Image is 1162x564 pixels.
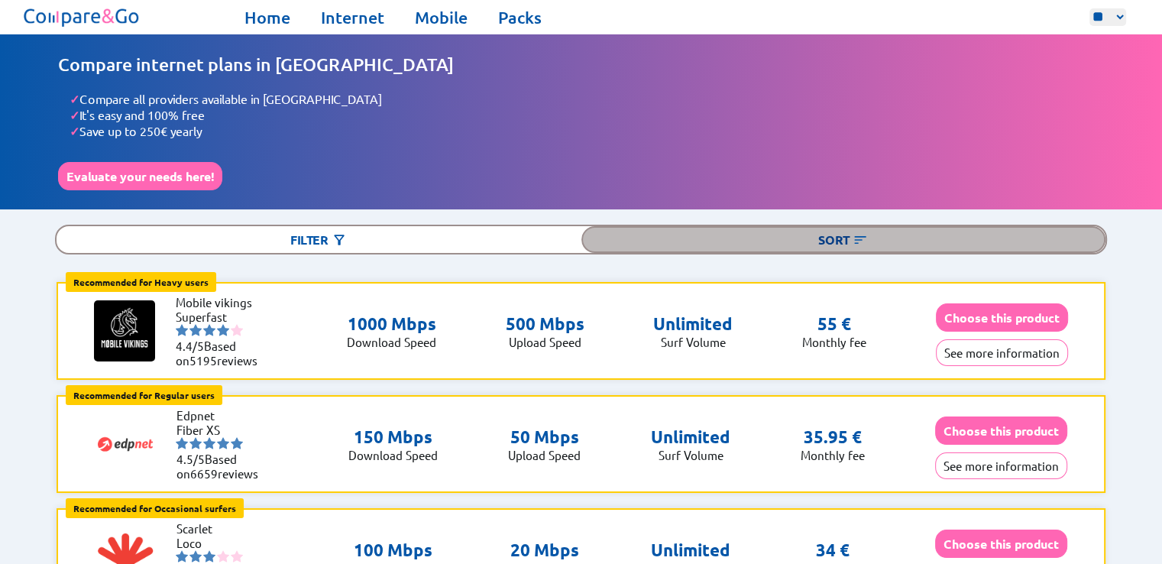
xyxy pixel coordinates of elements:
[73,502,236,514] b: Recommended for Occasional surfers
[802,335,866,349] p: Monthly fee
[70,107,79,123] span: ✓
[58,162,222,190] button: Evaluate your needs here!
[508,448,581,462] p: Upload Speed
[57,226,581,253] div: Filter
[244,7,290,28] a: Home
[348,540,438,561] p: 100 Mbps
[189,466,217,481] span: 6659
[651,426,730,448] p: Unlimited
[189,353,217,368] span: 5195
[651,540,730,561] p: Unlimited
[58,53,1104,76] h1: Compare internet plans in [GEOGRAPHIC_DATA]
[203,324,215,336] img: starnr3
[176,339,267,368] li: Based on reviews
[70,107,1104,123] li: It's easy and 100% free
[498,7,542,28] a: Packs
[506,313,584,335] p: 500 Mbps
[217,324,229,336] img: starnr4
[73,389,215,401] b: Recommended for Regular users
[508,426,581,448] p: 50 Mbps
[231,550,243,562] img: starnr5
[203,550,215,562] img: starnr3
[176,324,188,336] img: starnr1
[816,540,850,561] p: 34 €
[347,313,436,335] p: 1000 Mbps
[935,417,1067,445] button: Choose this product
[935,423,1067,438] a: Choose this product
[176,295,267,310] li: Mobile vikings
[203,437,215,449] img: starnr3
[176,550,188,562] img: starnr1
[176,408,267,423] li: Edpnet
[176,452,267,481] li: Based on reviews
[21,4,144,31] img: Logo of Compare&Go
[935,530,1067,558] button: Choose this product
[94,300,155,361] img: Logo of Mobile vikings
[176,452,204,466] span: 4.5/5
[348,448,438,462] p: Download Speed
[581,226,1105,253] div: Sort
[935,452,1067,479] button: See more information
[176,339,204,353] span: 4.4/5
[936,339,1068,366] button: See more information
[801,448,865,462] p: Monthly fee
[332,232,347,248] img: Button open the filtering menu
[506,335,584,349] p: Upload Speed
[70,91,79,107] span: ✓
[70,123,79,139] span: ✓
[189,437,202,449] img: starnr2
[176,536,267,550] li: Loco
[935,459,1067,473] a: See more information
[348,426,438,448] p: 150 Mbps
[217,437,229,449] img: starnr4
[817,313,851,335] p: 55 €
[217,550,229,562] img: starnr4
[936,310,1068,325] a: Choose this product
[73,276,209,288] b: Recommended for Heavy users
[651,448,730,462] p: Surf Volume
[415,7,468,28] a: Mobile
[231,437,243,449] img: starnr5
[95,413,156,475] img: Logo of Edpnet
[189,550,202,562] img: starnr2
[70,123,1104,139] li: Save up to 250€ yearly
[936,345,1068,360] a: See more information
[804,426,862,448] p: 35.95 €
[176,437,188,449] img: starnr1
[321,7,384,28] a: Internet
[653,313,733,335] p: Unlimited
[176,310,267,324] li: Superfast
[347,335,436,349] p: Download Speed
[176,423,267,437] li: Fiber XS
[508,540,581,561] p: 20 Mbps
[653,335,733,349] p: Surf Volume
[70,91,1104,107] li: Compare all providers available in [GEOGRAPHIC_DATA]
[176,521,267,536] li: Scarlet
[189,324,202,336] img: starnr2
[853,232,868,248] img: Button open the sorting menu
[936,303,1068,332] button: Choose this product
[231,324,243,336] img: starnr5
[935,536,1067,551] a: Choose this product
